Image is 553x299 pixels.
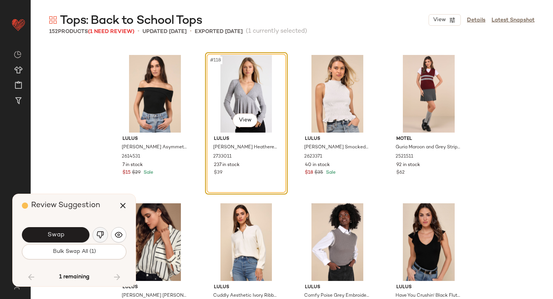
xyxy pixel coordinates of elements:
span: 40 in stock [305,162,330,169]
span: $29 [132,169,141,176]
button: Bulk Swap All (1) [22,244,126,259]
span: #118 [209,56,222,64]
span: Lulus [214,284,279,291]
span: Lulus [123,284,187,291]
span: Lulus [305,136,370,143]
p: Exported [DATE] [195,28,243,36]
span: [PERSON_NAME] Smocked Mock Neck Peplum Sleeveless Top [304,144,369,151]
img: 2733011_01_hero_2025-10-03.jpg [208,55,285,133]
span: 1 remaining [59,274,89,281]
p: updated [DATE] [142,28,187,36]
button: Swap [22,227,89,243]
span: Review Suggestion [31,201,100,209]
img: 11969821_2464511.jpg [299,203,376,281]
button: View [233,113,257,127]
img: 12104321_2521511.jpg [390,55,467,133]
span: 2521511 [396,153,413,160]
span: $35 [315,169,323,176]
span: 152 [49,29,58,35]
a: Details [467,16,485,24]
span: View [238,117,252,123]
span: • [137,27,139,36]
span: Tops: Back to School Tops [60,13,202,28]
img: svg%3e [14,51,22,58]
img: svg%3e [115,231,123,239]
span: 2733011 [213,153,232,160]
span: Lulus [396,284,461,291]
span: $18 [305,169,313,176]
a: Latest Snapshot [492,16,535,24]
span: 7 in stock [123,162,143,169]
span: 92 in stock [396,162,420,169]
span: (1 Need Review) [88,29,134,35]
span: Sale [142,170,153,175]
img: svg%3e [49,16,57,24]
span: $62 [396,169,405,176]
span: 2614531 [122,153,140,160]
button: View [429,14,461,26]
img: svg%3e [96,231,104,239]
span: Swap [47,231,64,239]
img: svg%3e [9,284,24,290]
img: heart_red.DM2ytmEG.svg [11,17,26,32]
span: $15 [123,169,131,176]
span: 2623371 [304,153,322,160]
span: • [190,27,192,36]
span: [PERSON_NAME] Asymmetrical Off-the-Shoulder Top [122,144,187,151]
span: View [433,17,446,23]
img: 12452601_2614531.jpg [116,55,194,133]
img: 12528521_2623371.jpg [299,55,376,133]
span: Sale [325,170,336,175]
span: Bulk Swap All (1) [52,249,96,255]
span: Guria Maroon and Grey Striped Sweater Vest [396,144,460,151]
span: (1 currently selected) [246,27,307,36]
span: [PERSON_NAME] Heathered Grey Ribbed Long Sleeve Babydoll Top [213,144,278,151]
span: Motel [396,136,461,143]
img: 11306881_2325871.jpg [390,203,467,281]
div: Products [49,28,134,36]
span: Lulus [305,284,370,291]
span: Lulus [123,136,187,143]
img: 11156481_2315391.jpg [208,203,285,281]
